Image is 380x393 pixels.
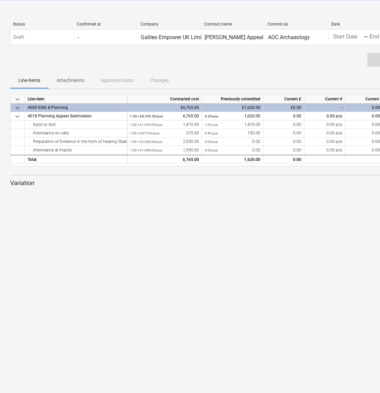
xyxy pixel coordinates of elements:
div: 0.00 [263,129,304,137]
div: Galileo Empower UK Limited (previously GGE Scotland Limited) [141,34,293,40]
div: Contract name [204,22,262,27]
small: 0.40 pcs [205,131,218,135]
input: Start Date [332,32,364,42]
small: 1.00 × £375.00 / pcs [130,131,159,135]
div: Contracted cost [127,95,202,103]
div: Total [25,155,127,163]
div: Commit as [268,22,326,27]
p: Draft [13,34,24,41]
small: 0.00 pcs [205,140,218,144]
span: keyboard_arrow_down [13,112,21,120]
div: 0.00 [263,137,304,146]
p: Attachments [57,77,84,84]
div: Attendance at Inquiry [28,146,124,154]
div: 150.00 [205,129,260,137]
div: 1,470.00 [205,120,260,129]
div: 2,930.00 [130,137,199,146]
div: Line-item [25,95,127,103]
div: 0.00 pcs [304,146,345,154]
small: 0.24 pcs [205,114,218,118]
small: 1.00 × £2,930.00 / pcs [130,140,162,144]
small: 0.00 pcs [205,148,218,152]
small: 1.00 × £6,765.00 / pcs [130,114,163,118]
div: 0.00 [263,146,304,154]
small: 1.00 pcs [205,123,218,127]
div: 0.00 [263,155,304,163]
div: 1,620.00 [205,155,260,164]
div: 4000 ESIA & Planning [28,103,124,112]
span: keyboard_arrow_down [13,104,21,112]
small: 1.00 × £1,990.00 / pcs [130,148,162,152]
div: 0.00 pcs [304,112,345,120]
div: Attendance on calls [28,129,124,137]
div: 1,470.00 [130,120,199,129]
div: [PERSON_NAME] Appeal - Heritage Input [204,34,301,40]
div: 4018 Planning Appeal Submission [28,112,124,120]
div: 0.00 pcs [304,120,345,129]
div: £6,765.00 [127,103,202,112]
div: 1,990.00 [130,146,199,154]
div: Company [140,22,199,27]
div: AOC Archaeology [268,34,310,40]
div: £0.00 [263,103,304,112]
div: Preparation of Evidence in the form of Hearing Statement or Inquiry Report (incl visit to [GEOGRA... [28,137,124,146]
div: - [364,35,368,39]
span: keyboard_arrow_down [13,95,21,103]
div: Status [13,22,71,27]
div: 0.00 pcs [304,129,345,137]
div: 0.00 [205,146,260,154]
div: 375.00 [130,129,199,137]
div: 0.00 pcs [304,137,345,146]
div: £1,620.00 [202,103,263,112]
div: - [77,34,79,40]
div: 0.00 [263,112,304,120]
div: Current £ [263,95,304,103]
div: 0.00 [263,120,304,129]
div: Confirmed at [77,22,135,27]
p: Line-items [18,77,40,84]
div: 1,620.00 [205,112,260,120]
div: 0.00 [205,137,260,146]
div: Current # [304,95,345,103]
div: - [304,103,345,112]
div: 6,765.00 [130,112,199,120]
small: 1.00 × £1,470.00 / pcs [130,123,162,127]
div: Input to SoA [28,120,124,129]
div: Previously committed [202,95,263,103]
div: 6,765.00 [130,155,199,164]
